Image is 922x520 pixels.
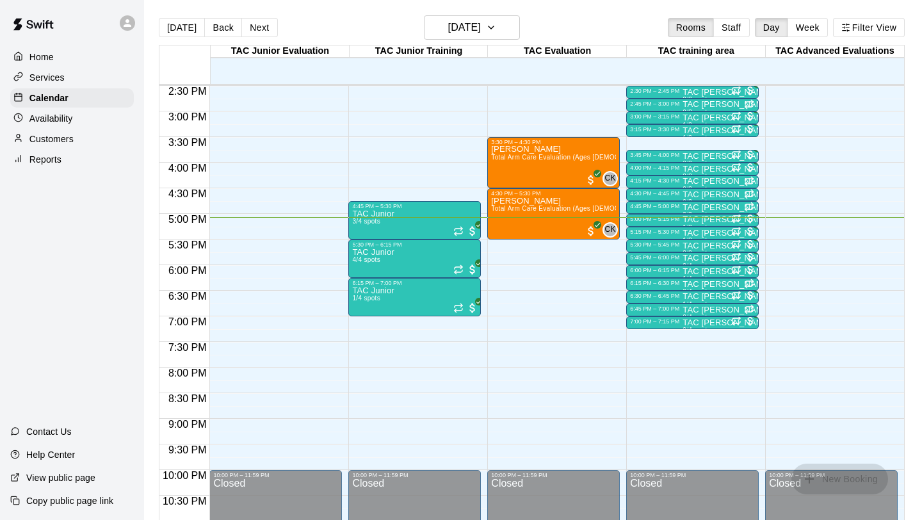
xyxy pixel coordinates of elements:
div: 6:30 PM – 6:45 PM: TAC Todd/Brad [626,291,759,304]
button: Filter View [833,18,905,37]
div: TAC Junior Training [350,45,489,58]
span: Collin Kiernan [608,171,618,186]
div: 3:30 PM – 4:30 PM [491,139,544,145]
span: All customers have paid [744,263,757,276]
span: All customers have paid [744,84,757,97]
span: Total Arm Care Evaluation (Ages [DEMOGRAPHIC_DATA]+) [491,154,674,161]
div: 10:00 PM – 11:59 PM [352,472,411,478]
div: 7:00 PM – 7:15 PM: TAC Todd/Brad [626,316,759,329]
div: 2:30 PM – 2:45 PM: TAC Tom/Mike [626,86,759,99]
span: Recurring event [453,264,464,275]
div: 5:15 PM – 5:30 PM: TAC Tom/Mike [626,227,759,240]
div: 6:45 PM – 7:00 PM: TAC Todd/Brad [626,304,759,316]
span: CK [605,223,616,236]
span: 2/4 spots filled [683,327,711,334]
span: 3/4 spots filled [352,218,380,225]
div: 6:15 PM – 6:30 PM: TAC Todd/Brad [626,278,759,291]
span: 7:30 PM [165,342,210,353]
button: [DATE] [159,18,205,37]
span: 3/3 spots filled [683,250,711,257]
span: Recurring event [731,162,741,172]
span: 6:00 PM [165,265,210,276]
span: Recurring event [731,213,741,223]
div: Collin Kiernan [603,222,618,238]
div: TAC Advanced Evaluations [766,45,905,58]
div: 4:30 PM – 5:30 PM: Parker Foltz [487,188,620,240]
div: 10:00 PM – 11:59 PM [213,472,272,478]
div: 3:00 PM – 3:15 PM [630,113,683,120]
button: Next [241,18,277,37]
span: Recurring event [731,264,741,275]
span: Recurring event [731,290,741,300]
div: 5:30 PM – 5:45 PM [630,241,683,248]
div: 6:15 PM – 6:30 PM [630,280,683,286]
div: 5:00 PM – 5:15 PM [630,216,683,222]
span: Recurring event [744,202,754,212]
span: 8:00 PM [165,368,210,378]
div: Collin Kiernan [603,171,618,186]
a: Services [10,68,134,87]
a: Reports [10,150,134,169]
span: Recurring event [731,111,741,121]
span: 0/4 spots filled [683,314,711,321]
span: Recurring event [453,303,464,313]
div: 4:15 PM – 4:30 PM: TAC Tom/Mike [626,175,759,188]
h6: [DATE] [448,19,481,37]
button: [DATE] [424,15,520,40]
div: 3:15 PM – 3:30 PM [630,126,683,133]
span: All customers have paid [744,161,757,174]
span: 4/4 spots filled [352,256,380,263]
span: 1/4 spots filled [352,295,380,302]
div: 5:00 PM – 5:15 PM: TAC Tom/Mike [626,214,759,227]
div: 5:30 PM – 6:15 PM [352,241,405,248]
p: Copy public page link [26,494,113,507]
button: Rooms [668,18,714,37]
div: 4:30 PM – 4:45 PM: TAC Tom/Mike [626,188,759,201]
span: Recurring event [731,124,741,134]
span: Recurring event [731,316,741,326]
button: Day [755,18,788,37]
span: 9:00 PM [165,419,210,430]
span: All customers have paid [744,212,757,225]
span: All customers have paid [744,314,757,327]
span: All customers have paid [585,225,597,238]
div: 6:15 PM – 7:00 PM [352,280,405,286]
div: 3:45 PM – 4:00 PM [630,152,683,158]
span: You don't have the permission to add bookings [791,473,888,483]
span: 1/4 spots filled [683,275,711,282]
span: Recurring event [744,189,754,199]
div: 3:00 PM – 3:15 PM: TAC Tom/Mike [626,111,759,124]
button: Staff [713,18,750,37]
div: 5:15 PM – 5:30 PM [630,229,683,235]
span: All customers have paid [744,238,757,250]
span: 5:30 PM [165,240,210,250]
span: All customers have paid [744,250,757,263]
button: Week [788,18,828,37]
span: Recurring event [731,85,741,95]
span: 2:30 PM [165,86,210,97]
span: 3/3 spots filled [683,160,711,167]
p: Contact Us [26,425,72,438]
div: 5:45 PM – 6:00 PM [630,254,683,261]
a: Calendar [10,88,134,108]
div: 6:15 PM – 7:00 PM: TAC Junior [348,278,481,316]
div: 6:30 PM – 6:45 PM [630,293,683,299]
span: Recurring event [744,279,754,289]
div: 4:00 PM – 4:15 PM [630,165,683,171]
span: 1/3 spots filled [683,224,711,231]
span: All customers have paid [744,122,757,135]
div: 3:15 PM – 3:30 PM: TAC Tom/Mike [626,124,759,137]
span: Recurring event [744,99,754,110]
span: All customers have paid [466,225,479,238]
div: Availability [10,109,134,128]
span: Recurring event [731,149,741,159]
span: 0/4 spots filled [683,288,711,295]
span: 1/3 spots filled [683,134,711,142]
span: Recurring event [453,226,464,236]
span: Recurring event [731,252,741,262]
a: Customers [10,129,134,149]
div: 10:00 PM – 11:59 PM [491,472,550,478]
span: All customers have paid [744,289,757,302]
